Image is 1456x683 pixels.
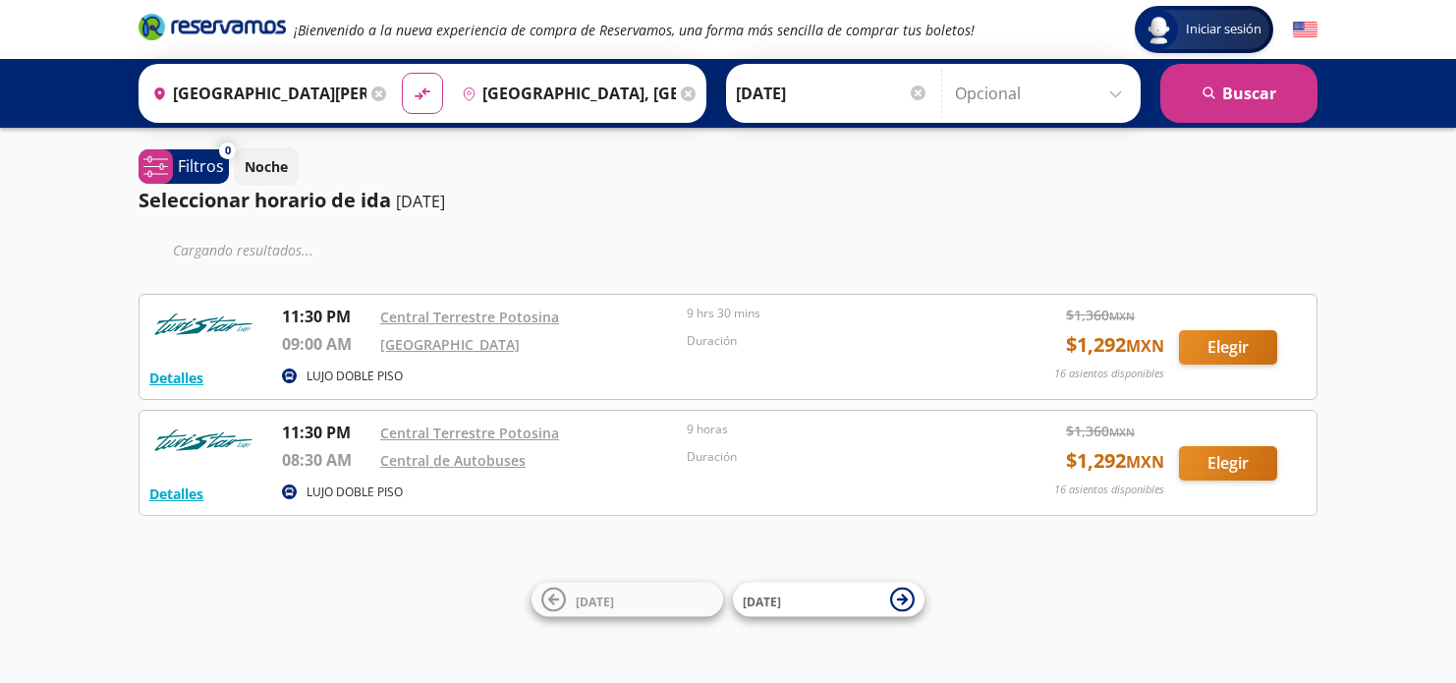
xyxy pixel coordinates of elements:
span: $ 1,292 [1066,330,1164,360]
p: 08:30 AM [282,448,370,472]
small: MXN [1126,335,1164,357]
button: English [1293,18,1317,42]
p: 9 horas [687,421,983,438]
a: Central Terrestre Potosina [380,424,559,442]
em: Cargando resultados ... [173,241,313,259]
p: Noche [245,156,288,177]
span: 0 [225,142,231,159]
a: Brand Logo [139,12,286,47]
a: Central Terrestre Potosina [380,308,559,326]
p: Duración [687,448,983,466]
p: 16 asientos disponibles [1054,366,1164,382]
small: MXN [1109,425,1135,439]
span: $ 1,360 [1066,421,1135,441]
button: Elegir [1179,330,1277,365]
p: LUJO DOBLE PISO [307,484,403,501]
button: Buscar [1160,64,1317,123]
button: 0Filtros [139,149,229,184]
p: 16 asientos disponibles [1054,482,1164,498]
span: [DATE] [743,593,781,609]
img: RESERVAMOS [149,305,257,344]
input: Buscar Origen [144,69,366,118]
button: [DATE] [733,583,924,617]
p: [DATE] [396,190,445,213]
a: [GEOGRAPHIC_DATA] [380,335,520,354]
span: Iniciar sesión [1178,20,1269,39]
small: MXN [1109,309,1135,323]
input: Elegir Fecha [736,69,928,118]
p: LUJO DOBLE PISO [307,368,403,385]
button: [DATE] [532,583,723,617]
button: Noche [234,147,299,186]
p: Seleccionar horario de ida [139,186,391,215]
p: Duración [687,332,983,350]
span: $ 1,360 [1066,305,1135,325]
p: Filtros [178,154,224,178]
button: Elegir [1179,446,1277,481]
small: MXN [1126,451,1164,473]
p: 09:00 AM [282,332,370,356]
em: ¡Bienvenido a la nueva experiencia de compra de Reservamos, una forma más sencilla de comprar tus... [294,21,975,39]
input: Buscar Destino [454,69,676,118]
button: Detalles [149,368,203,388]
img: RESERVAMOS [149,421,257,460]
i: Brand Logo [139,12,286,41]
span: $ 1,292 [1066,446,1164,476]
span: [DATE] [576,593,614,609]
button: Detalles [149,484,203,504]
p: 11:30 PM [282,305,370,328]
a: Central de Autobuses [380,451,526,470]
p: 9 hrs 30 mins [687,305,983,322]
input: Opcional [955,69,1131,118]
p: 11:30 PM [282,421,370,444]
